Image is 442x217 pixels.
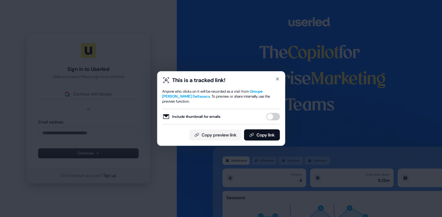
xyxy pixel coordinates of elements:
[162,89,263,99] span: Groupe [PERSON_NAME] Deltasacs
[244,129,280,141] button: Copy link
[162,113,221,120] label: Include thumbnail for emails
[172,76,225,84] div: This is a tracked link!
[189,129,241,141] button: Copy preview link
[162,89,280,104] div: Anyone who clicks on it will be recorded as a visit from . To preview or share internally, use th...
